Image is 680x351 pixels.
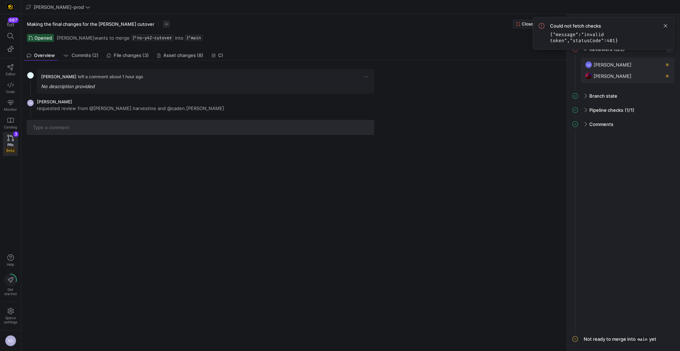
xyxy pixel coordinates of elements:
span: Pipeline checks [589,107,623,113]
span: Code [6,90,15,94]
button: 687 [3,17,18,30]
span: Editor [6,72,16,76]
span: Beta [5,148,16,153]
span: Help [6,262,15,266]
img: https://storage.googleapis.com/y42-prod-data-exchange/images/ICWEDZt8PPNNsC1M8rtt1ADXuM1CLD3OveQ6... [585,73,592,80]
div: 687 [8,17,19,23]
a: Code [3,79,18,97]
a: Catalog [3,114,18,132]
span: [PERSON_NAME] [594,62,631,68]
span: Catalog [4,125,17,129]
span: PRs [7,143,13,147]
code: {"message":"invalid token","statusCode":401} [550,31,618,44]
span: Commits (2) [72,53,98,58]
span: [PERSON_NAME]-prod [34,4,84,10]
span: Branch state [589,93,617,99]
span: Opened [34,35,52,41]
em: No description provided [41,84,95,89]
a: Monitor [3,97,18,114]
span: [PERSON_NAME] [594,73,631,79]
span: about 1 hour ago [109,74,143,79]
a: Editor [3,61,18,79]
span: main [191,35,201,40]
a: ns-y42-cutover [131,35,174,41]
img: https://storage.googleapis.com/y42-prod-data-exchange/images/uAsz27BndGEK0hZWDFeOjoxA7jCwgK9jE472... [7,4,14,11]
div: NS [5,335,16,346]
button: [PERSON_NAME]-prod [24,2,92,12]
span: [PERSON_NAME] [37,99,72,104]
input: Type a comment [33,125,368,130]
div: Not ready to merge into yet [584,336,656,343]
mat-expansion-panel-header: Comments [572,119,674,130]
button: Getstarted [3,271,18,299]
div: NS [27,99,34,107]
a: https://storage.googleapis.com/y42-prod-data-exchange/images/uAsz27BndGEK0hZWDFeOjoxA7jCwgK9jE472... [3,1,18,13]
span: main [636,336,649,343]
span: File changes (3) [114,53,149,58]
button: Close pull request [513,20,561,28]
mat-expansion-panel-header: Not ready to merge intomainyet [572,333,674,345]
a: PRsBeta3 [3,132,18,156]
button: Help [3,251,18,270]
a: main [185,35,203,41]
span: into [175,35,183,41]
span: [PERSON_NAME] [41,74,76,79]
span: (1/1) [625,107,634,113]
a: Spacesettings [3,305,18,327]
span: Monitor [4,107,17,111]
span: CI [218,53,223,58]
img: https://secure.gravatar.com/avatar/93624b85cfb6a0d6831f1d6e8dbf2768734b96aa2308d2c902a4aae71f619b... [27,72,34,79]
span: left a comment [78,74,108,79]
span: Get started [4,287,17,296]
div: Reviewers(0/2) [572,58,674,90]
span: Comments [589,121,613,127]
mat-expansion-panel-header: Pipeline checks(1/1) [572,104,674,116]
span: Asset changes (8) [163,53,203,58]
span: Making the final changes for the [PERSON_NAME] cutover [27,21,154,27]
p: requested review from @[PERSON_NAME].harvestine and @caden.[PERSON_NAME] [37,105,224,111]
span: Space settings [4,316,17,324]
button: NS [3,333,18,348]
span: Close pull request [522,22,557,27]
span: Could not fetch checks [550,23,657,29]
span: ns-y42-cutover [137,35,172,40]
span: Overview [34,53,55,58]
mat-expansion-panel-header: Branch state [572,90,674,102]
div: CM [585,61,592,68]
div: 3 [13,131,19,137]
span: [PERSON_NAME] [57,35,95,41]
span: wants to merge [57,35,130,41]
